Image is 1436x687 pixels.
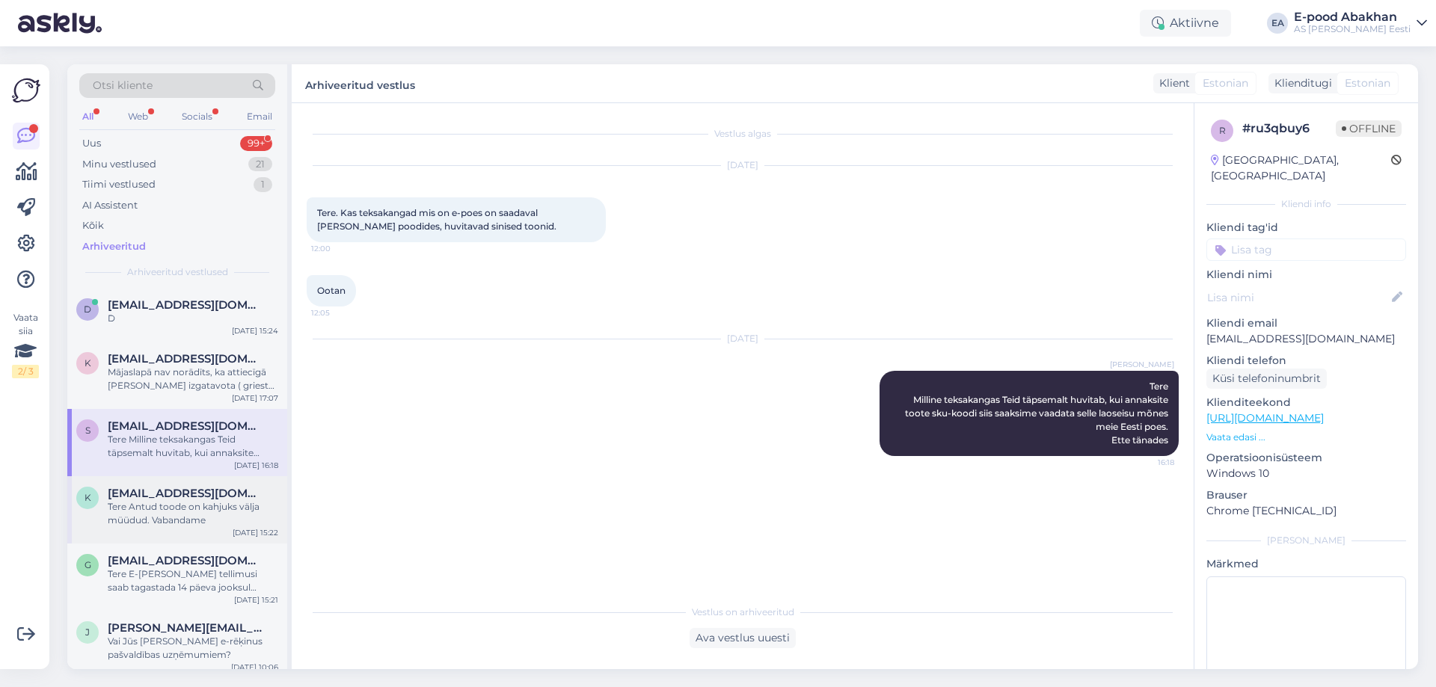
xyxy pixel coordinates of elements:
span: 12:05 [311,307,367,318]
div: Vestlus algas [307,127,1179,141]
div: AI Assistent [82,198,138,213]
p: Chrome [TECHNICAL_ID] [1206,503,1406,519]
div: Ava vestlus uuesti [690,628,796,648]
div: 99+ [240,136,272,151]
span: Katrinpaulus0@gmail.com [108,487,263,500]
p: Vaata edasi ... [1206,431,1406,444]
div: Socials [179,107,215,126]
span: [PERSON_NAME] [1110,359,1174,370]
span: Arhiveeritud vestlused [127,265,228,279]
img: Askly Logo [12,76,40,105]
input: Lisa tag [1206,238,1406,261]
div: Kliendi info [1206,197,1406,211]
a: E-pood AbakhanAS [PERSON_NAME] Eesti [1294,11,1427,35]
span: Offline [1336,120,1402,137]
div: Email [244,107,275,126]
span: K [85,357,91,369]
div: Uus [82,136,101,151]
span: Gristelk@gmail.com [108,554,263,567]
p: Kliendi telefon [1206,353,1406,369]
div: Klient [1153,76,1190,91]
span: Otsi kliente [93,78,153,93]
div: Web [125,107,151,126]
span: 16:18 [1118,457,1174,468]
span: Ootan [317,285,346,296]
span: Estonian [1345,76,1390,91]
span: s [85,425,90,436]
div: Tere Antud toode on kahjuks välja müüdud. Vabandame [108,500,278,527]
p: Windows 10 [1206,466,1406,481]
p: Kliendi email [1206,315,1406,331]
span: 12:00 [311,243,367,254]
label: Arhiveeritud vestlus [305,73,415,93]
div: Klienditugi [1268,76,1332,91]
div: # ru3qbuy6 [1242,120,1336,138]
p: Kliendi tag'id [1206,220,1406,235]
span: Tere Milline teksakangas Teid täpsemalt huvitab, kui annaksite toote sku-koodi siis saaksime vaad... [905,381,1170,446]
span: j [85,626,90,638]
div: 21 [248,157,272,172]
div: AS [PERSON_NAME] Eesti [1294,23,1411,35]
p: Operatsioonisüsteem [1206,450,1406,466]
div: Tere Milline teksakangas Teid täpsemalt huvitab, kui annaksite toote sku-koodi siis saaksime vaad... [108,433,278,460]
span: D [84,304,91,315]
span: K [85,492,91,503]
span: janis.kopstals@adazuvidusskola.lv [108,621,263,635]
div: [DATE] 15:22 [233,527,278,538]
div: [DATE] 15:24 [232,325,278,336]
span: G [85,559,91,570]
div: Tere E-[PERSON_NAME] tellimusi saab tagastada 14 päeva jooksul tasuta samasse pakiautomaati aga p... [108,567,278,594]
div: D [108,312,278,325]
p: Brauser [1206,487,1406,503]
span: Estonian [1203,76,1248,91]
div: [DATE] [307,332,1179,345]
span: Vestlus on arhiveeritud [692,606,794,619]
p: Märkmed [1206,556,1406,572]
div: E-pood Abakhan [1294,11,1411,23]
span: sigid_sandt@9hotmail.com [108,419,263,433]
div: Küsi telefoninumbrit [1206,369,1327,389]
div: [PERSON_NAME] [1206,534,1406,547]
div: [GEOGRAPHIC_DATA], [GEOGRAPHIC_DATA] [1211,153,1391,184]
p: [EMAIL_ADDRESS][DOMAIN_NAME] [1206,331,1406,347]
div: Aktiivne [1140,10,1231,37]
div: EA [1267,13,1288,34]
span: Tere. Kas teksakangad mis on e-poes on saadaval [PERSON_NAME] poodides, huvitavad sinised toonid. [317,207,556,232]
div: Arhiveeritud [82,239,146,254]
div: [DATE] 10:06 [231,662,278,673]
span: Kristinebb1@inbox.lv [108,352,263,366]
div: Kõik [82,218,104,233]
div: [DATE] [307,158,1179,172]
div: [DATE] 16:18 [234,460,278,471]
div: 2 / 3 [12,365,39,378]
div: 1 [254,177,272,192]
div: [DATE] 17:07 [232,392,278,404]
span: Darjai10@gmail.com [108,298,263,312]
div: Mājaslapā nav norādīts, ka attiecīgā [PERSON_NAME] izgatavota ( griesta) pēc pasūtijuma vēlamajā ... [108,366,278,392]
div: [DATE] 15:21 [234,594,278,606]
div: All [79,107,96,126]
p: Kliendi nimi [1206,267,1406,283]
a: [URL][DOMAIN_NAME] [1206,411,1324,425]
input: Lisa nimi [1207,289,1389,306]
div: Vaata siia [12,311,39,378]
p: Klienditeekond [1206,395,1406,410]
div: Tiimi vestlused [82,177,156,192]
div: Minu vestlused [82,157,156,172]
span: r [1219,125,1226,136]
div: Vai Jūs [PERSON_NAME] e-rēķinus pašvaldības uzņēmumiem? [108,635,278,662]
